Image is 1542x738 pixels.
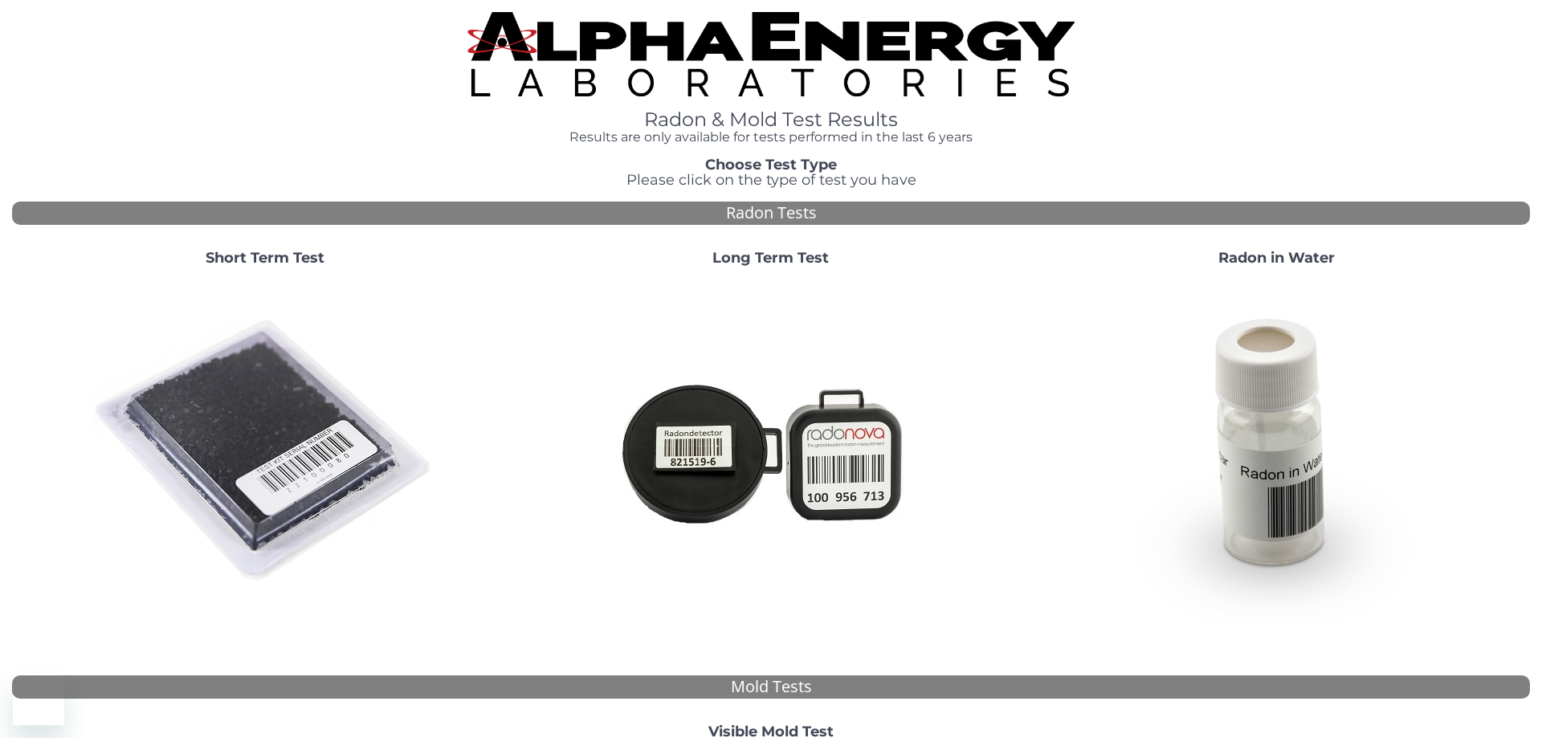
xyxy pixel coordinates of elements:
strong: Long Term Test [712,249,829,267]
div: Mold Tests [12,675,1530,699]
div: Radon Tests [12,202,1530,225]
span: Please click on the type of test you have [626,171,916,189]
h1: Radon & Mold Test Results [467,109,1075,130]
strong: Short Term Test [206,249,324,267]
h4: Results are only available for tests performed in the last 6 years [467,130,1075,145]
img: TightCrop.jpg [467,12,1075,96]
img: Radtrak2vsRadtrak3.jpg [598,279,944,624]
strong: Radon in Water [1218,249,1335,267]
img: RadoninWater.jpg [1104,279,1450,624]
strong: Choose Test Type [705,156,837,173]
iframe: Button to launch messaging window [13,674,64,725]
img: ShortTerm.jpg [92,279,438,624]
